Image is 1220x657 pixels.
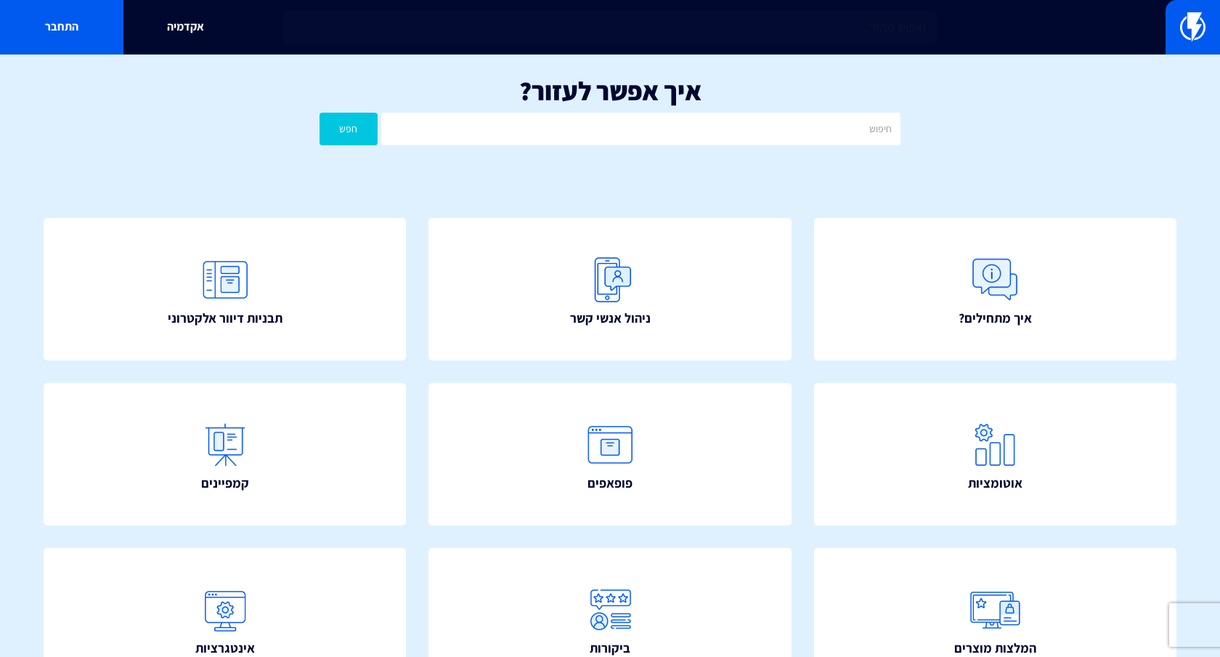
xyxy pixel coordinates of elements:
a: איך מתחילים? [814,218,1176,360]
a: ניהול אנשי קשר [428,218,791,360]
h1: איך אפשר לעזור? [22,76,1198,105]
span: אוטומציות [968,474,1022,493]
a: תבניות דיוור אלקטרוני [44,218,406,360]
span: פופאפים [587,474,633,493]
span: ניהול אנשי קשר [570,309,651,328]
input: חיפוש מהיר... [283,11,937,44]
button: חפש [320,113,378,145]
a: פופאפים [428,383,791,525]
a: קמפיינים [44,383,406,525]
input: חיפוש [381,113,900,145]
span: קמפיינים [201,474,249,493]
span: תבניות דיוור אלקטרוני [168,309,282,328]
a: אוטומציות [814,383,1176,525]
span: איך מתחילים? [959,309,1032,328]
